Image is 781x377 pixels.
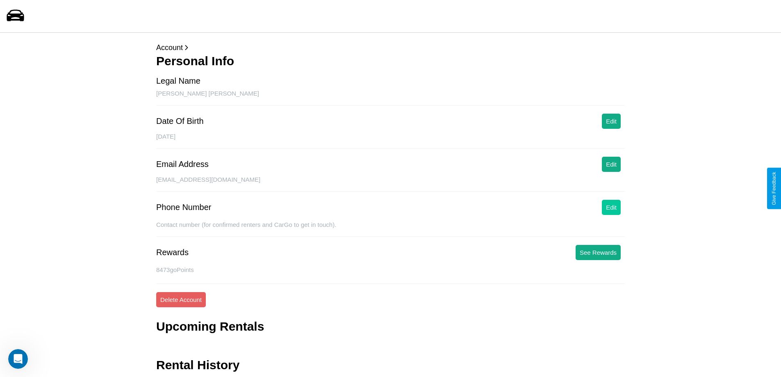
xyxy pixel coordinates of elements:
[156,203,212,212] div: Phone Number
[602,114,621,129] button: Edit
[156,133,625,149] div: [DATE]
[156,176,625,192] div: [EMAIL_ADDRESS][DOMAIN_NAME]
[156,160,209,169] div: Email Address
[602,157,621,172] button: Edit
[156,248,189,257] div: Rewards
[156,117,204,126] div: Date Of Birth
[602,200,621,215] button: Edit
[156,264,625,275] p: 8473 goPoints
[156,76,200,86] div: Legal Name
[156,320,264,334] h3: Upcoming Rentals
[8,349,28,369] iframe: Intercom live chat
[156,221,625,237] div: Contact number (for confirmed renters and CarGo to get in touch).
[771,172,777,205] div: Give Feedback
[156,292,206,307] button: Delete Account
[576,245,621,260] button: See Rewards
[156,90,625,105] div: [PERSON_NAME] [PERSON_NAME]
[156,54,625,68] h3: Personal Info
[156,358,239,372] h3: Rental History
[156,41,625,54] p: Account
